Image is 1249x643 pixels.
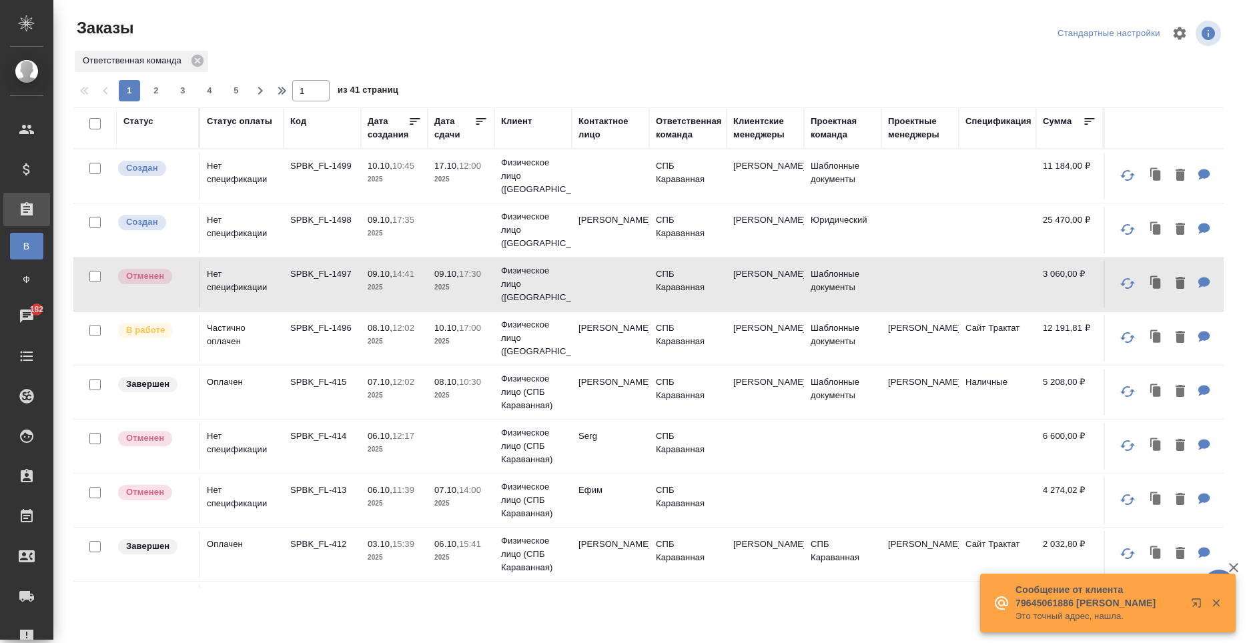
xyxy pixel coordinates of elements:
p: Создан [126,161,158,175]
span: Заказы [73,17,133,39]
td: [PERSON_NAME] [727,261,804,307]
button: Обновить [1112,213,1144,245]
a: Ф [10,266,43,293]
div: Ответственная команда [656,115,722,141]
td: Шаблонные документы [804,369,881,416]
p: Отменен [126,486,164,499]
button: Клонировать [1144,324,1169,352]
td: СПБ Караванная [804,531,881,578]
td: Нет спецификации [200,585,284,632]
p: 12:00 [459,161,481,171]
p: 07.10, [368,377,392,387]
p: 12:02 [392,323,414,333]
p: 17:35 [392,215,414,225]
td: 3 060,00 ₽ [1036,261,1103,307]
span: из 41 страниц [338,82,398,101]
td: 6 600,00 ₽ [1036,423,1103,470]
div: Выставляет КМ после отмены со стороны клиента. Если уже после запуска – КМ пишет ПМу про отмену, ... [117,430,192,448]
div: Ответственная команда [75,51,208,72]
div: Клиент [501,115,532,128]
td: СПБ Караванная [649,423,727,470]
td: Нет спецификации [200,423,284,470]
button: Для КМ: в услуге примерное количество слов, клиент направит еще документы, надо будет пересчитать... [1192,216,1217,243]
div: Контактное лицо [578,115,643,141]
p: 2025 [434,281,488,294]
td: 25 470,00 ₽ [1036,207,1103,253]
div: Выставляет КМ при направлении счета или после выполнения всех работ/сдачи заказа клиенту. Окончат... [117,538,192,556]
button: Закрыть [1202,597,1230,609]
button: Клонировать [1144,270,1169,297]
p: 10.10, [368,161,392,171]
span: 5 [226,84,247,97]
td: Сайт Трактат [959,531,1036,578]
button: Обновить [1112,430,1144,462]
td: [PERSON_NAME] [572,315,649,362]
td: [PERSON_NAME] [881,369,959,416]
button: Клонировать [1144,432,1169,460]
button: Обновить [1112,321,1144,354]
td: Шаблонные документы [804,261,881,307]
div: Выставляет КМ при направлении счета или после выполнения всех работ/сдачи заказа клиенту. Окончат... [117,376,192,394]
div: Код [290,115,306,128]
td: Serg [572,423,649,470]
div: Выставляется автоматически при создании заказа [117,159,192,177]
td: [PERSON_NAME] [727,207,804,253]
div: Дата создания [368,115,408,141]
p: 2025 [368,173,421,186]
td: 5 208,00 ₽ [1036,369,1103,416]
p: SPBK_FL-414 [290,430,354,443]
button: Удалить [1169,162,1192,189]
button: 2 [145,80,167,101]
p: 2025 [368,551,421,564]
button: Для КМ: от КВ: страницы с английского на русский. и зпк. Первые 4 страницы файла, ответ в вотс ап [1192,486,1217,514]
p: SPBK_FL-1496 [290,321,354,335]
p: 10:45 [392,161,414,171]
button: Удалить [1169,486,1192,514]
p: Физическое лицо ([GEOGRAPHIC_DATA]) [501,156,565,196]
p: 07.10, [434,485,459,495]
button: Удалить [1169,378,1192,406]
span: 2 [145,84,167,97]
p: 06.10, [368,431,392,441]
div: Выставляет КМ после отмены со стороны клиента. Если уже после запуска – КМ пишет ПМу про отмену, ... [117,267,192,285]
td: 11 184,00 ₽ [1036,153,1103,199]
a: 182 [3,299,50,333]
td: [PERSON_NAME] [572,531,649,578]
button: Обновить [1112,484,1144,516]
td: Оплачен [200,369,284,416]
p: SPBK_FL-413 [290,484,354,497]
td: [PERSON_NAME] [572,207,649,253]
p: Завершен [126,540,169,553]
td: Ефим [572,477,649,524]
div: Сумма [1043,115,1072,128]
button: Обновить [1112,538,1144,570]
td: [PERSON_NAME] [881,531,959,578]
td: СПБ Караванная [649,477,727,524]
div: Выставляет КМ после отмены со стороны клиента. Если уже после запуска – КМ пишет ПМу про отмену, ... [117,484,192,502]
p: Физическое лицо ([GEOGRAPHIC_DATA]) [501,210,565,250]
div: Статус [123,115,153,128]
p: 2025 [368,389,421,402]
td: СПБ Караванная [649,207,727,253]
button: Удалить [1169,270,1192,297]
td: СПБ Караванная [649,531,727,578]
p: Физическое лицо ([GEOGRAPHIC_DATA]) [501,264,565,304]
button: Обновить [1112,267,1144,299]
td: Шаблонные документы [804,585,881,632]
td: Частично оплачен [200,315,284,362]
p: 15:39 [392,539,414,549]
td: [PERSON_NAME] [572,369,649,416]
div: Клиентские менеджеры [733,115,797,141]
a: В [10,233,43,259]
span: 4 [199,84,220,97]
td: Оплачен [200,531,284,578]
button: Удалить [1169,216,1192,243]
p: SPBK_FL-1498 [290,213,354,227]
td: СПБ Караванная [649,369,727,416]
td: 4 274,02 ₽ [1036,477,1103,524]
p: В работе [126,324,165,337]
p: Физическое лицо (СПБ Караванная) [501,426,565,466]
div: Спецификация [965,115,1031,128]
p: Физическое лицо ([GEOGRAPHIC_DATA]) [501,318,565,358]
p: 2025 [434,389,488,402]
